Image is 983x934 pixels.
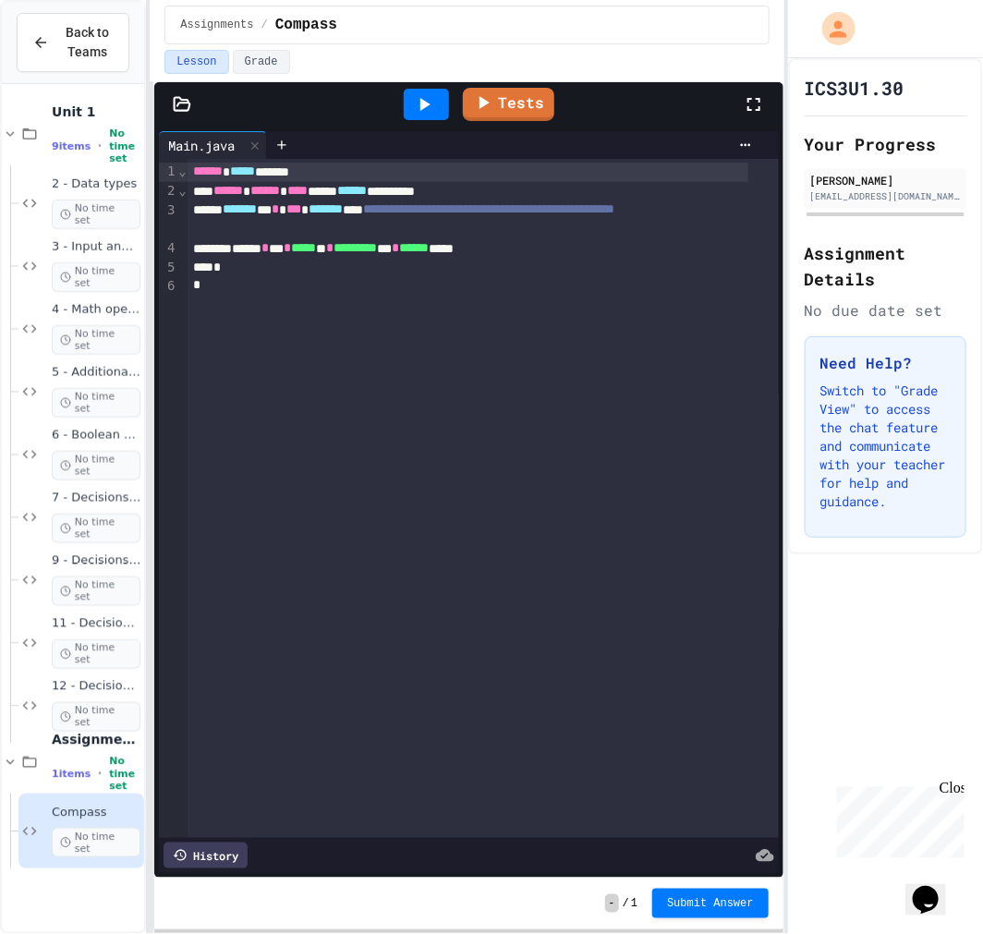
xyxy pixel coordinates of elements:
span: Back to Teams [60,23,114,62]
span: Submit Answer [667,896,754,911]
span: Assignments [180,18,253,32]
button: Lesson [164,50,228,74]
span: 1 [631,896,637,911]
div: My Account [803,7,860,50]
div: 6 [159,277,177,296]
span: - [605,894,619,913]
span: No time set [52,451,140,480]
p: Switch to "Grade View" to access the chat feature and communicate with your teacher for help and ... [820,382,951,511]
span: Assignments [52,732,140,748]
span: 9 items [52,140,91,152]
span: 3 - Input and output [52,239,140,255]
div: History [164,843,248,868]
div: Main.java [159,136,244,155]
span: Fold line [177,183,187,198]
span: No time set [52,325,140,355]
div: No due date set [805,299,966,321]
span: 12 - Decisions Part 4 [52,679,140,695]
span: No time set [52,702,140,732]
div: 4 [159,239,177,259]
span: No time set [52,388,140,418]
span: Compass [52,805,140,820]
button: Submit Answer [652,889,769,918]
span: No time set [109,756,140,793]
span: 9 - Decisions Part 2 [52,553,140,569]
span: No time set [52,576,140,606]
span: No time set [52,514,140,543]
span: Compass [275,14,337,36]
span: 1 items [52,769,91,781]
span: No time set [52,828,140,857]
span: / [623,896,629,911]
h2: Your Progress [805,131,966,157]
span: • [98,139,102,153]
div: [PERSON_NAME] [810,172,961,188]
span: 11 - Decisions Part 3 [52,616,140,632]
a: Tests [463,88,554,121]
div: [EMAIL_ADDRESS][DOMAIN_NAME] [810,189,961,203]
div: 2 [159,182,177,201]
button: Back to Teams [17,13,129,72]
span: / [261,18,268,32]
div: 5 [159,259,177,277]
span: No time set [109,127,140,164]
span: No time set [52,262,140,292]
div: 1 [159,163,177,182]
span: 7 - Decisions Part 1 [52,491,140,506]
div: Main.java [159,131,267,159]
iframe: chat widget [830,780,965,858]
span: 4 - Math operations [52,302,140,318]
h3: Need Help? [820,352,951,374]
span: 6 - Boolean Values [52,428,140,443]
button: Grade [233,50,290,74]
h2: Assignment Details [805,240,966,292]
span: Fold line [177,164,187,178]
span: 5 - Additional Math exercises [52,365,140,381]
span: No time set [52,200,140,229]
h1: ICS3U1.30 [805,75,904,101]
span: 2 - Data types [52,176,140,192]
span: • [98,767,102,782]
iframe: chat widget [905,860,965,916]
span: Unit 1 [52,103,140,120]
div: 3 [159,201,177,240]
span: No time set [52,639,140,669]
div: Chat with us now!Close [7,7,127,117]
